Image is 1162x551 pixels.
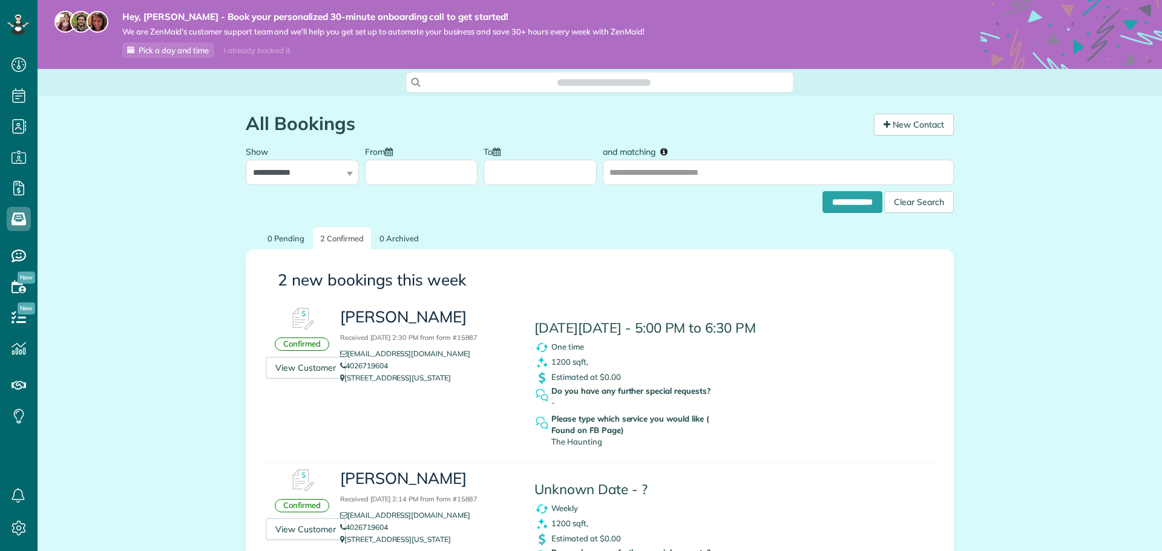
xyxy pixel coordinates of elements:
[284,301,320,337] img: Booking #608409
[278,272,922,289] h3: 2 new bookings this week
[122,11,645,23] strong: Hey, [PERSON_NAME] - Book your personalized 30-minute onboarding call to get started!
[246,114,865,134] h1: All Bookings
[534,501,550,517] img: recurrence_symbol_icon-7cc721a9f4fb8f7b0289d3d97f09a2e367b638918f1a67e51b1e7d8abe5fb8d8.png
[266,357,346,379] a: View Customer
[534,355,550,370] img: clean_symbol_icon-dd072f8366c07ea3eb8378bb991ecd12595f4b76d916a6f83395f9468ae6ecae.png
[217,43,297,58] div: I already booked it
[266,518,346,540] a: View Customer
[551,518,588,528] span: 1200 sqft,
[340,308,516,343] h3: [PERSON_NAME]
[551,397,555,407] span: -
[340,510,479,520] a: [EMAIL_ADDRESS][DOMAIN_NAME]
[275,337,329,351] div: Confirmed
[275,499,329,512] div: Confirmed
[551,342,584,351] span: One time
[534,370,550,385] img: dollar_symbol_icon-bd8a6898b2649ec353a9eba708ae97d8d7348bddd7d2aed9b7e4bf5abd9f4af5.png
[534,388,550,403] img: question_symbol_icon-fa7b350da2b2fea416cef77984ae4cf4944ea5ab9e3d5925827a5d6b7129d3f6.png
[534,532,550,547] img: dollar_symbol_icon-bd8a6898b2649ec353a9eba708ae97d8d7348bddd7d2aed9b7e4bf5abd9f4af5.png
[551,503,578,513] span: Weekly
[122,42,214,58] a: Pick a day and time
[365,140,399,162] label: From
[340,523,388,532] a: 4026719604
[551,533,620,543] span: Estimated at $0.00
[340,361,388,370] a: 4026719604
[340,333,478,342] small: Received [DATE] 2:30 PM from form #15887
[874,114,954,135] a: New Contact
[570,76,638,88] span: Search ZenMaid…
[484,140,507,162] label: To
[340,372,516,384] p: [STREET_ADDRESS][US_STATE]
[340,349,479,358] a: [EMAIL_ADDRESS][DOMAIN_NAME]
[260,227,312,250] a: 0 Pending
[372,227,426,250] a: 0 Archived
[87,11,108,33] img: michelle-19f622bdf1676172e81f8f8fba1fb50e276960ebfe0243fe18214015130c80e4.jpg
[603,140,676,162] label: and matching
[551,413,734,436] strong: Please type which service you would like ( Found on FB Page)
[551,372,620,382] span: Estimated at $0.00
[70,11,92,33] img: jorge-587dff0eeaa6aab1f244e6dc62b8924c3b6ad411094392a53c71c6c4a576187d.jpg
[534,321,760,336] h4: [DATE][DATE] - 5:00 PM to 6:30 PM
[551,385,734,397] strong: Do you have any further special requests?
[534,340,550,355] img: recurrence_symbol_icon-7cc721a9f4fb8f7b0289d3d97f09a2e367b638918f1a67e51b1e7d8abe5fb8d8.png
[884,194,954,203] a: Clear Search
[534,482,760,497] h4: Unknown Date - ?
[284,463,320,499] img: Booking #608401
[551,437,602,446] span: The Haunting
[534,416,550,431] img: question_symbol_icon-fa7b350da2b2fea416cef77984ae4cf4944ea5ab9e3d5925827a5d6b7129d3f6.png
[340,470,516,504] h3: [PERSON_NAME]
[122,27,645,37] span: We are ZenMaid’s customer support team and we’ll help you get set up to automate your business an...
[534,517,550,532] img: clean_symbol_icon-dd072f8366c07ea3eb8378bb991ecd12595f4b76d916a6f83395f9468ae6ecae.png
[18,302,35,315] span: New
[551,357,588,367] span: 1200 sqft,
[340,533,516,546] p: [STREET_ADDRESS][US_STATE]
[884,191,954,213] div: Clear Search
[340,495,478,503] small: Received [DATE] 2:14 PM from form #15887
[313,227,372,250] a: 2 Confirmed
[139,45,209,55] span: Pick a day and time
[54,11,76,33] img: maria-72a9807cf96188c08ef61303f053569d2e2a8a1cde33d635c8a3ac13582a053d.jpg
[18,272,35,284] span: New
